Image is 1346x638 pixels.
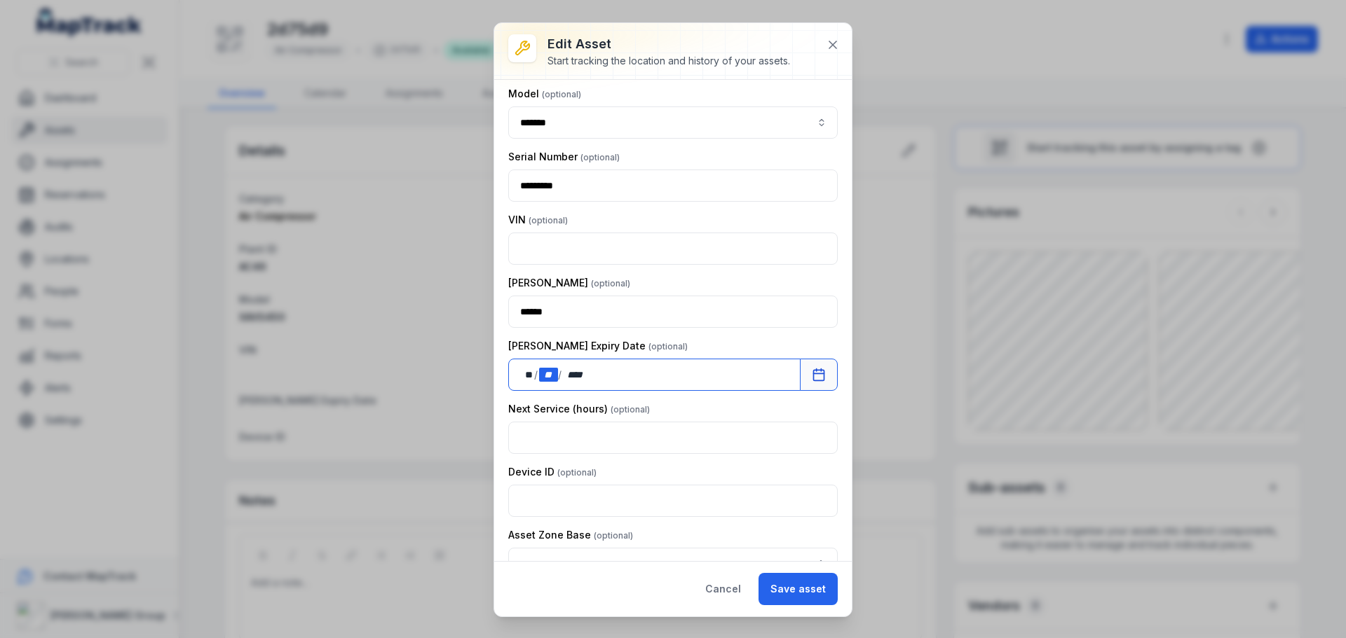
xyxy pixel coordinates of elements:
div: / [558,368,563,382]
div: month, [539,368,558,382]
div: day, [520,368,534,382]
label: VIN [508,213,568,227]
div: / [534,368,539,382]
label: Device ID [508,465,597,479]
h3: Edit asset [548,34,790,54]
button: Calendar [800,359,838,391]
div: year, [563,368,589,382]
button: Cancel [693,573,753,605]
button: Save asset [759,573,838,605]
label: Serial Number [508,150,620,164]
div: Start tracking the location and history of your assets. [548,54,790,68]
input: asset-edit:cf[7b2ad715-4ce1-4afd-baaf-5d2b22496a4d]-label [508,106,838,139]
label: Model [508,87,581,101]
label: Asset Zone Base [508,528,633,542]
label: Next Service (hours) [508,402,650,416]
label: [PERSON_NAME] [508,276,630,290]
label: [PERSON_NAME] Expiry Date [508,339,688,353]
